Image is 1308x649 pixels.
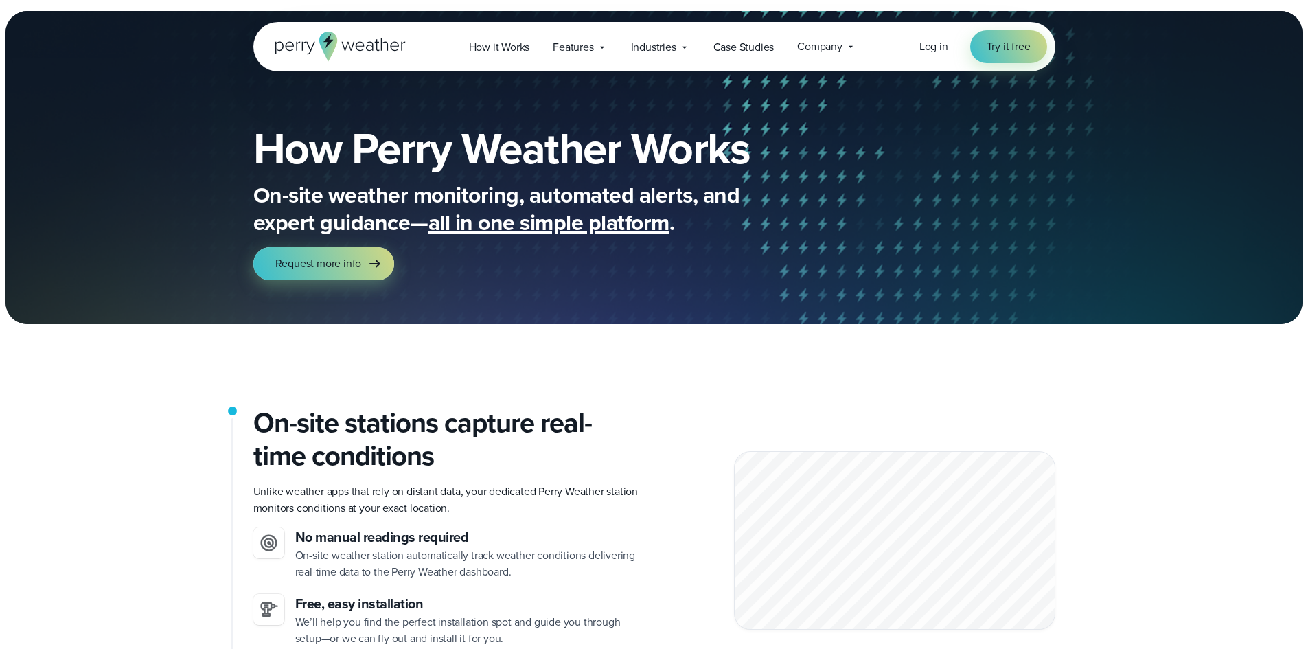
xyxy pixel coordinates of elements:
p: Unlike weather apps that rely on distant data, your dedicated Perry Weather station monitors cond... [253,483,643,516]
span: Case Studies [713,39,775,56]
a: Try it free [970,30,1047,63]
a: Log in [919,38,948,55]
span: How it Works [469,39,530,56]
span: Features [553,39,593,56]
p: On-site weather monitoring, automated alerts, and expert guidance— . [253,181,803,236]
span: all in one simple platform [428,206,669,239]
h3: No manual readings required [295,527,643,547]
h3: Free, easy installation [295,594,643,614]
h2: On-site stations capture real-time conditions [253,407,643,472]
span: Request more info [275,255,362,272]
a: Case Studies [702,33,786,61]
a: How it Works [457,33,542,61]
span: Try it free [987,38,1031,55]
span: Company [797,38,842,55]
h1: How Perry Weather Works [253,126,849,170]
span: Log in [919,38,948,54]
p: We’ll help you find the perfect installation spot and guide you through setup—or we can fly out a... [295,614,643,647]
a: Request more info [253,247,395,280]
p: On-site weather station automatically track weather conditions delivering real-time data to the P... [295,547,643,580]
span: Industries [631,39,676,56]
